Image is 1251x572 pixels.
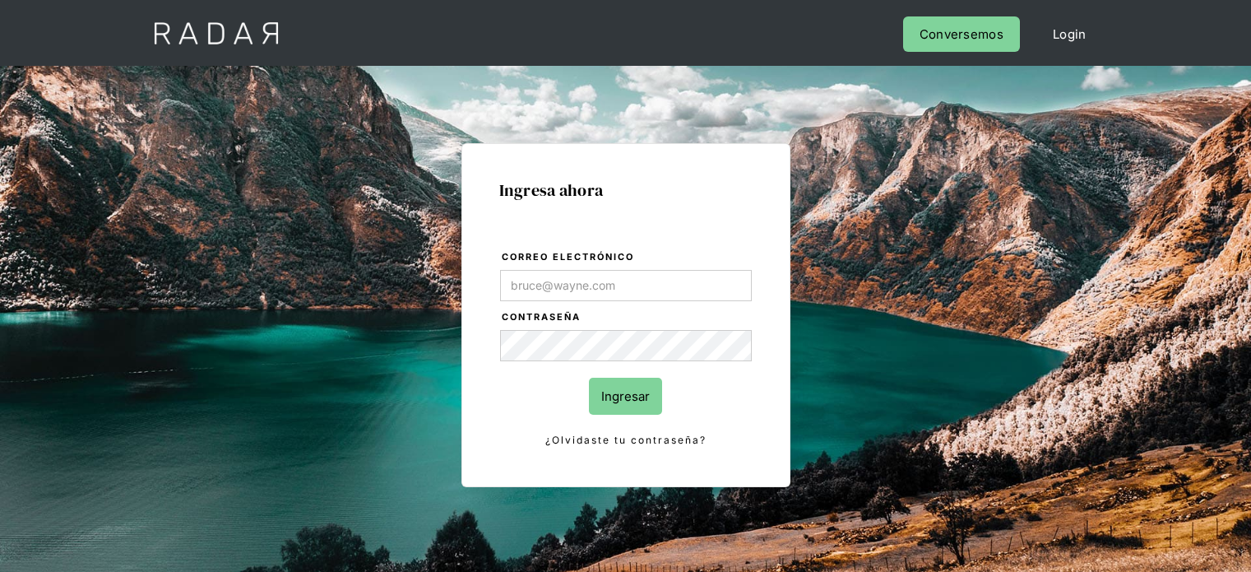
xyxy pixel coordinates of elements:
label: Correo electrónico [502,249,752,266]
input: Ingresar [589,378,662,415]
form: Login Form [499,249,753,449]
a: Conversemos [903,16,1020,52]
label: Contraseña [502,309,752,326]
h1: Ingresa ahora [499,181,753,199]
a: Login [1036,16,1103,52]
a: ¿Olvidaste tu contraseña? [500,431,752,449]
input: bruce@wayne.com [500,270,752,301]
